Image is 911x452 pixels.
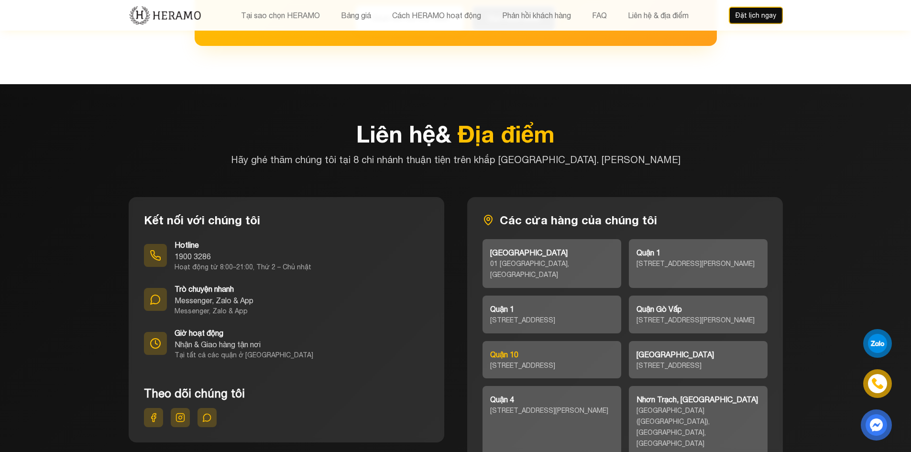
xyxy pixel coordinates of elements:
div: Giờ hoạt động [175,327,313,339]
div: [STREET_ADDRESS][PERSON_NAME] [490,405,614,416]
h4: Theo dõi chúng tôi [144,386,429,400]
h3: Các cửa hàng của chúng tôi [483,212,768,228]
div: Hotline [175,239,311,251]
div: [STREET_ADDRESS][PERSON_NAME] [637,315,760,326]
div: Hoạt động từ 8:00–21:00, Thứ 2 – Chủ nhật [175,262,311,272]
button: Cách HERAMO hoạt động [389,9,484,22]
div: 01 [GEOGRAPHIC_DATA], [GEOGRAPHIC_DATA] [490,258,614,280]
div: Quận 10 [490,349,614,360]
h2: Liên hệ & [129,122,783,145]
div: Nhận & Giao hàng tận nơi [175,339,313,350]
div: Quận 1 [490,303,614,315]
div: [GEOGRAPHIC_DATA] [637,349,760,360]
button: Bảng giá [338,9,374,22]
div: Quận 4 [490,394,614,405]
img: phone-icon [872,378,883,389]
button: Liên hệ & địa điểm [625,9,691,22]
a: phone-icon [865,371,890,397]
div: [STREET_ADDRESS] [490,315,614,326]
div: Messenger, Zalo & App [175,306,253,316]
img: new-logo.3f60348b.png [129,5,202,25]
span: Địa điểm [458,120,555,147]
button: Đặt lịch ngay [729,7,783,24]
div: [GEOGRAPHIC_DATA] ([GEOGRAPHIC_DATA]), [GEOGRAPHIC_DATA], [GEOGRAPHIC_DATA] [637,405,760,449]
div: Messenger, Zalo & App [175,295,253,306]
div: Quận 1 [637,247,760,258]
button: Phản hồi khách hàng [499,9,574,22]
div: [STREET_ADDRESS] [637,360,760,371]
div: [STREET_ADDRESS] [490,360,614,371]
div: 1900 3286 [175,251,311,262]
div: [STREET_ADDRESS][PERSON_NAME] [637,258,760,269]
div: Quận Gò Vấp [637,303,760,315]
button: FAQ [589,9,610,22]
div: Tại tất cả các quận ở [GEOGRAPHIC_DATA] [175,350,313,360]
button: Tại sao chọn HERAMO [238,9,323,22]
p: Hãy ghé thăm chúng tôi tại 8 chi nhánh thuận tiện trên khắp [GEOGRAPHIC_DATA]. [PERSON_NAME] [129,153,783,166]
h3: Kết nối với chúng tôi [144,212,429,228]
div: Trò chuyện nhanh [175,283,253,295]
div: [GEOGRAPHIC_DATA] [490,247,614,258]
div: Nhơn Trạch, [GEOGRAPHIC_DATA] [637,394,760,405]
